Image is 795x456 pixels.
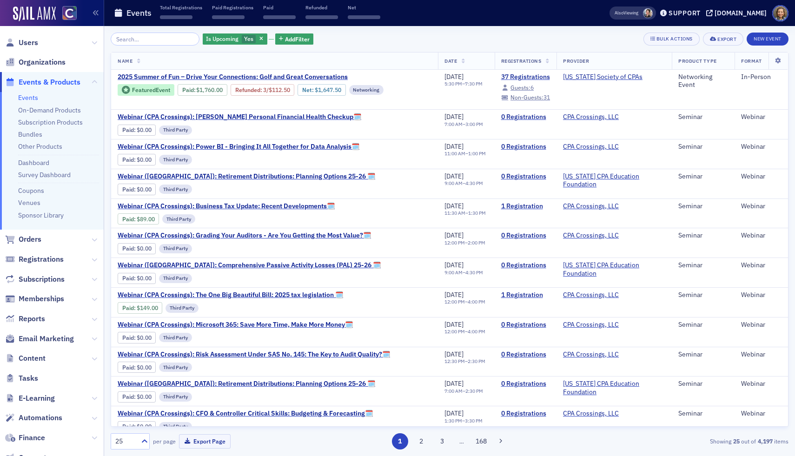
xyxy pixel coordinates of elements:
[137,393,152,400] span: $0.00
[413,433,429,449] button: 2
[269,86,290,93] span: $112.50
[563,143,622,151] span: CPA Crossings, LLC
[563,113,619,121] a: CPA Crossings, LLC
[444,358,465,364] time: 12:30 PM
[5,373,38,383] a: Tasks
[19,77,80,87] span: Events & Products
[118,380,375,388] span: Webinar (CA): Retirement Distributions: Planning Options 25-26 🗓
[501,350,550,359] a: 0 Registrations
[160,15,192,19] span: ‌
[444,73,464,81] span: [DATE]
[118,291,343,299] a: Webinar (CPA Crossings): The One Big Beautiful Bill: 2025 tax legislation 🗓️
[159,333,192,342] div: Third Party
[563,261,665,278] a: [US_STATE] CPA Education Foundation
[182,86,194,93] a: Paid
[563,113,622,121] span: CPA Crossings, LLC
[678,113,728,121] div: Seminar
[444,172,464,180] span: [DATE]
[678,202,728,211] div: Seminar
[501,202,550,211] a: 1 Registration
[159,392,192,402] div: Third Party
[118,332,156,343] div: Paid: 0 - $0
[444,270,483,276] div: –
[473,433,490,449] button: 168
[122,304,137,311] span: :
[62,6,77,20] img: SailAMX
[137,304,158,311] span: $149.00
[118,73,431,81] a: 2025 Summer of Fun – Drive Your Connections: Golf and Great Conversations
[19,334,74,344] span: Email Marketing
[717,37,736,42] div: Export
[444,210,465,216] time: 11:30 AM
[118,125,156,136] div: Paid: 0 - $0
[444,299,485,305] div: –
[137,275,152,282] span: $0.00
[741,73,782,81] div: In-Person
[501,321,550,329] a: 0 Registrations
[115,436,136,446] div: 25
[18,130,42,139] a: Bundles
[118,350,390,359] a: Webinar (CPA Crossings): Risk Assessment Under SAS No. 145: The Key to Audit Quality?🗓️
[444,269,463,276] time: 9:00 AM
[741,143,782,151] div: Webinar
[444,320,464,329] span: [DATE]
[444,329,485,335] div: –
[118,362,156,373] div: Paid: 0 - $0
[56,6,77,22] a: View Homepage
[111,33,199,46] input: Search…
[5,57,66,67] a: Organizations
[444,350,464,358] span: [DATE]
[501,380,550,388] a: 0 Registrations
[563,261,665,278] span: California CPA Education Foundation
[118,213,159,225] div: Paid: 1 - $8900
[162,214,195,224] div: Third Party
[122,334,134,341] a: Paid
[118,172,375,181] a: Webinar ([GEOGRAPHIC_DATA]): Retirement Distributions: Planning Options 25-26 🗓
[468,298,485,305] time: 4:00 PM
[118,154,156,165] div: Paid: 0 - $0
[563,58,589,64] span: Provider
[122,156,134,163] a: Paid
[444,142,464,151] span: [DATE]
[706,10,770,16] button: [DOMAIN_NAME]
[122,186,134,193] a: Paid
[196,86,223,93] span: $1,760.00
[305,4,338,11] p: Refunded
[678,410,728,418] div: Seminar
[182,86,197,93] span: :
[656,36,693,41] div: Bulk Actions
[678,321,728,329] div: Seminar
[468,328,485,335] time: 4:00 PM
[756,437,774,445] strong: 4,197
[118,231,371,240] a: Webinar (CPA Crossings): Grading Your Auditors - Are You Getting the Most Value?🗓️
[741,58,762,64] span: Format
[137,245,152,252] span: $0.00
[5,38,38,48] a: Users
[678,350,728,359] div: Seminar
[5,294,64,304] a: Memberships
[444,151,486,157] div: –
[137,423,152,430] span: $0.00
[444,291,464,299] span: [DATE]
[18,142,62,151] a: Other Products
[159,185,192,194] div: Third Party
[118,410,373,418] a: Webinar (CPA Crossings): CFO & Controller Critical Skills: Budgeting & Forecasting🗓️
[235,86,260,93] a: Refunded
[444,388,463,394] time: 7:00 AM
[444,409,464,417] span: [DATE]
[741,321,782,329] div: Webinar
[122,126,137,133] span: :
[122,304,134,311] a: Paid
[741,261,782,270] div: Webinar
[468,210,486,216] time: 1:30 PM
[19,234,41,245] span: Orders
[126,7,152,19] h1: Events
[18,93,38,102] a: Events
[444,417,462,424] time: 1:30 PM
[118,113,361,121] a: Webinar (CPA Crossings): [PERSON_NAME] Personal Financial Health Checkup🗓️
[501,231,550,240] a: 0 Registrations
[678,58,716,64] span: Product Type
[465,269,483,276] time: 4:30 PM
